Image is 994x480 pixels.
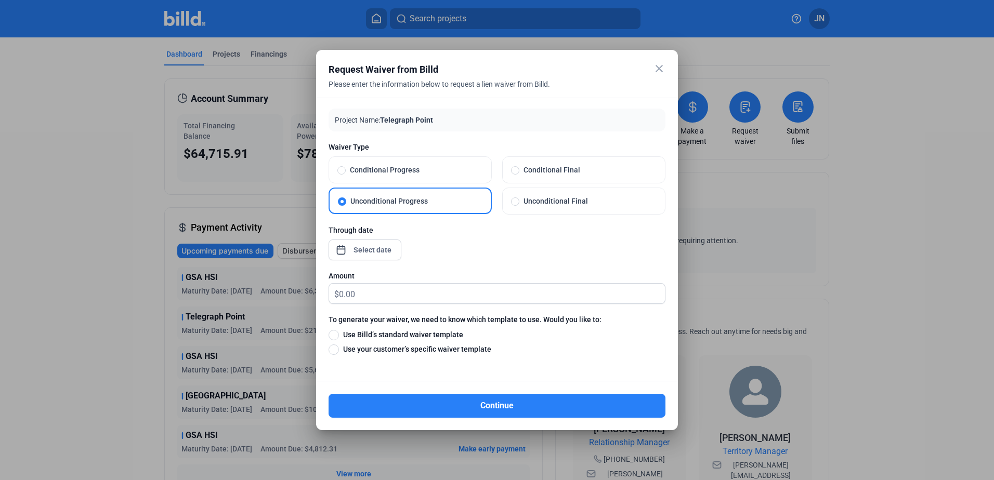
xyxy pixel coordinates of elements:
[329,314,665,329] label: To generate your waiver, we need to know which template to use. Would you like to:
[329,142,665,152] span: Waiver Type
[380,116,433,124] span: Telegraph Point
[519,165,657,175] span: Conditional Final
[339,284,665,304] input: 0.00
[336,239,346,250] button: Open calendar
[329,271,665,281] div: Amount
[329,394,665,418] button: Continue
[339,329,463,340] span: Use Billd’s standard waiver template
[346,196,482,206] span: Unconditional Progress
[329,62,639,77] div: Request Waiver from Billd
[519,196,657,206] span: Unconditional Final
[335,116,380,124] span: Project Name:
[339,344,491,354] span: Use your customer’s specific waiver template
[329,79,639,102] div: Please enter the information below to request a lien waiver from Billd.
[346,165,483,175] span: Conditional Progress
[329,225,665,235] div: Through date
[350,244,395,256] input: Select date
[329,284,339,301] span: $
[653,62,665,75] mat-icon: close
